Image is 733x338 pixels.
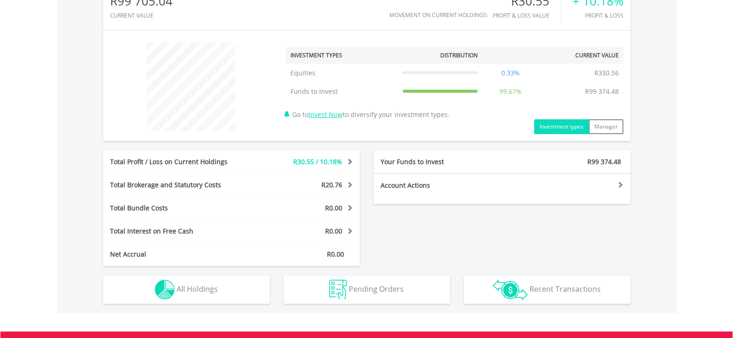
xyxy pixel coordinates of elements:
td: 0.33% [482,64,539,82]
button: All Holdings [103,276,270,304]
div: Your Funds to Invest [374,157,502,166]
span: All Holdings [177,284,218,294]
th: Current Value [539,47,623,64]
span: R0.00 [325,227,342,235]
span: R30.55 / 10.18% [293,157,342,166]
img: pending_instructions-wht.png [329,280,347,300]
div: Net Accrual [103,250,253,259]
span: Recent Transactions [530,284,601,294]
div: Total Interest on Free Cash [103,227,253,236]
div: Total Bundle Costs [103,203,253,213]
td: R330.56 [590,64,623,82]
div: CURRENT VALUE [110,12,172,18]
div: Go to to diversify your investment types. [279,37,630,134]
th: Investment Types [286,47,398,64]
div: Profit & Loss [573,12,623,18]
div: Profit & Loss Value [493,12,561,18]
button: Recent Transactions [464,276,630,304]
span: R20.76 [321,180,342,189]
td: 99.67% [482,82,539,101]
img: holdings-wht.png [155,280,175,300]
td: R99 374.48 [580,82,623,101]
div: Account Actions [374,181,502,190]
span: R0.00 [327,250,344,258]
td: Equities [286,64,398,82]
span: R99 374.48 [587,157,621,166]
td: Funds to Invest [286,82,398,101]
button: Pending Orders [283,276,450,304]
div: Movement on Current Holdings: [389,12,488,18]
span: Pending Orders [349,284,404,294]
span: R0.00 [325,203,342,212]
div: Distribution [440,51,478,59]
img: transactions-zar-wht.png [493,280,528,300]
div: Total Brokerage and Statutory Costs [103,180,253,190]
div: Total Profit / Loss on Current Holdings [103,157,253,166]
a: Invest Now [308,110,343,119]
button: Investment types [534,119,589,134]
button: Manager [589,119,623,134]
